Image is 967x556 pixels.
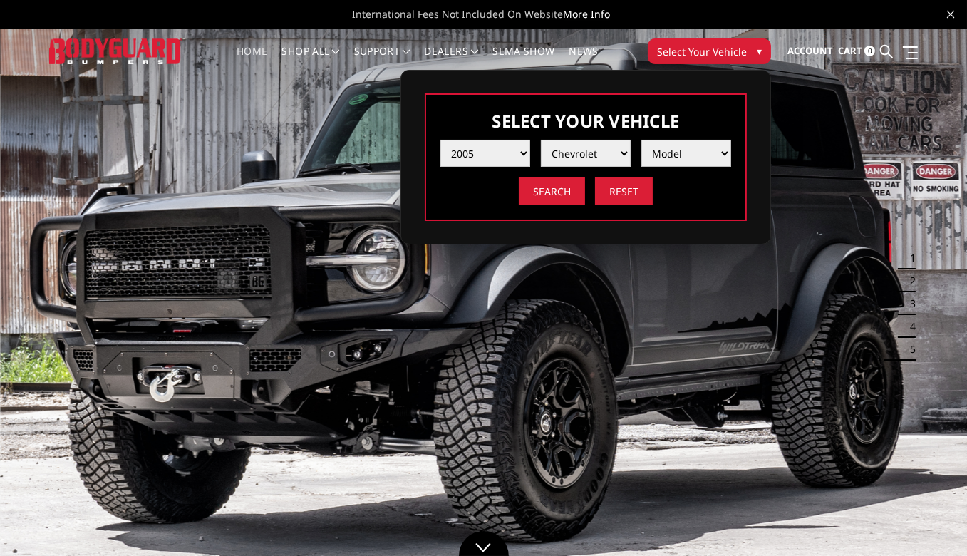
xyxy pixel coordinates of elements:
a: Click to Down [459,531,509,556]
button: 1 of 5 [901,247,916,269]
a: Home [237,46,267,74]
span: 0 [864,46,875,56]
a: More Info [564,7,611,21]
a: shop all [282,46,340,74]
button: 3 of 5 [901,292,916,315]
span: Account [787,44,833,57]
span: Select Your Vehicle [657,44,747,59]
a: Support [354,46,410,74]
a: News [569,46,598,74]
button: Select Your Vehicle [648,38,771,64]
button: 4 of 5 [901,315,916,338]
button: 2 of 5 [901,269,916,292]
button: 5 of 5 [901,338,916,361]
span: Cart [838,44,862,57]
a: Cart 0 [838,32,875,71]
input: Search [519,177,585,205]
span: ▾ [757,43,762,58]
input: Reset [595,177,653,205]
a: Dealers [425,46,479,74]
a: SEMA Show [492,46,554,74]
a: Account [787,32,833,71]
img: BODYGUARD BUMPERS [49,38,182,65]
h3: Select Your Vehicle [440,109,731,133]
